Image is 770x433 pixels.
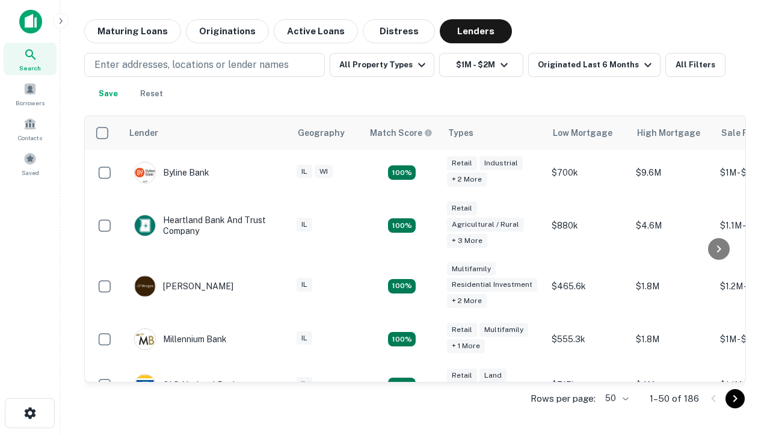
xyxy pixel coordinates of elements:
div: Types [448,126,473,140]
h6: Match Score [370,126,430,140]
td: $4.6M [630,195,714,256]
th: Types [441,116,546,150]
div: Geography [298,126,345,140]
button: All Filters [665,53,725,77]
button: All Property Types [330,53,434,77]
th: Low Mortgage [546,116,630,150]
button: Distress [363,19,435,43]
button: Reset [132,82,171,106]
div: WI [315,165,333,179]
div: OLD National Bank [134,374,238,396]
img: picture [135,162,155,183]
div: Lender [129,126,158,140]
th: Capitalize uses an advanced AI algorithm to match your search with the best lender. The match sco... [363,116,441,150]
div: 50 [600,390,630,407]
div: IL [297,165,312,179]
a: Contacts [4,112,57,145]
span: Contacts [18,133,42,143]
div: Matching Properties: 17, hasApolloMatch: undefined [388,218,416,233]
button: Maturing Loans [84,19,181,43]
div: IL [297,331,312,345]
th: Geography [291,116,363,150]
div: Multifamily [447,262,496,276]
a: Saved [4,147,57,180]
div: Land [479,369,507,382]
td: $9.6M [630,150,714,195]
img: picture [135,375,155,395]
div: IL [297,218,312,232]
td: $555.3k [546,316,630,362]
div: Low Mortgage [553,126,612,140]
button: $1M - $2M [439,53,523,77]
td: $1.8M [630,256,714,317]
a: Search [4,43,57,75]
p: 1–50 of 186 [650,392,699,406]
span: Saved [22,168,39,177]
div: Industrial [479,156,523,170]
button: Save your search to get updates of matches that match your search criteria. [89,82,128,106]
button: Lenders [440,19,512,43]
div: Heartland Bank And Trust Company [134,215,279,236]
div: + 3 more [447,234,487,248]
div: Residential Investment [447,278,537,292]
span: Search [19,63,41,73]
div: + 1 more [447,339,485,353]
th: High Mortgage [630,116,714,150]
div: Originated Last 6 Months [538,58,655,72]
div: Millennium Bank [134,328,227,350]
a: Borrowers [4,78,57,110]
div: [PERSON_NAME] [134,275,233,297]
div: Retail [447,201,477,215]
div: Retail [447,156,477,170]
td: $1.8M [630,316,714,362]
td: $4M [630,362,714,408]
img: picture [135,215,155,236]
td: $700k [546,150,630,195]
div: Retail [447,323,477,337]
img: picture [135,329,155,349]
button: Active Loans [274,19,358,43]
div: Multifamily [479,323,528,337]
button: Enter addresses, locations or lender names [84,53,325,77]
div: Matching Properties: 18, hasApolloMatch: undefined [388,378,416,392]
div: + 2 more [447,173,487,186]
td: $465.6k [546,256,630,317]
div: High Mortgage [637,126,700,140]
p: Rows per page: [531,392,596,406]
th: Lender [122,116,291,150]
div: Matching Properties: 16, hasApolloMatch: undefined [388,332,416,346]
td: $715k [546,362,630,408]
div: IL [297,278,312,292]
div: Matching Properties: 20, hasApolloMatch: undefined [388,165,416,180]
div: Retail [447,369,477,382]
span: Borrowers [16,98,45,108]
button: Go to next page [725,389,745,408]
div: Byline Bank [134,162,209,183]
div: Agricultural / Rural [447,218,524,232]
div: + 2 more [447,294,487,308]
div: Matching Properties: 27, hasApolloMatch: undefined [388,279,416,293]
button: Originations [186,19,269,43]
div: IL [297,377,312,391]
p: Enter addresses, locations or lender names [94,58,289,72]
div: Capitalize uses an advanced AI algorithm to match your search with the best lender. The match sco... [370,126,433,140]
img: picture [135,276,155,296]
iframe: Chat Widget [710,298,770,356]
img: capitalize-icon.png [19,10,42,34]
td: $880k [546,195,630,256]
button: Originated Last 6 Months [528,53,661,77]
